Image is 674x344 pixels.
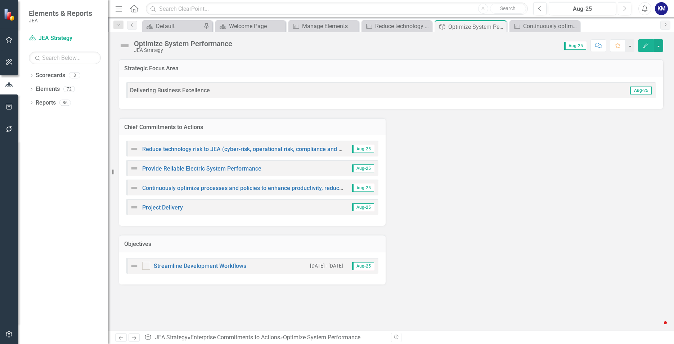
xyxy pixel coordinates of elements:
img: Not Defined [130,164,139,173]
input: Search Below... [29,52,101,64]
a: Manage Elements [290,22,357,31]
a: Enterprise Commitments to Actions [190,334,280,341]
img: Not Defined [130,203,139,212]
div: JEA Strategy [134,48,232,53]
span: Aug-25 [352,164,374,172]
img: Not Defined [119,40,130,52]
img: Not Defined [130,184,139,192]
a: Provide Reliable Electric System Performance [142,165,261,172]
span: Aug-25 [352,184,374,192]
button: KM [655,2,668,15]
a: Project Delivery [142,204,183,211]
iframe: Intercom live chat [650,319,667,337]
img: Not Defined [130,145,139,153]
div: Manage Elements [302,22,357,31]
a: Continuously optimize processes and policies to enhance productivity, reduce costs, eliminate fri... [142,185,544,191]
h3: Chief Commitments to Actions [124,124,380,131]
div: » » [144,334,386,342]
span: Aug-25 [630,87,652,94]
img: Not Defined [130,261,139,270]
div: Continuously optimize processes and policies to enhance productivity, reduce costs, eliminate fri... [523,22,578,31]
a: Reduce technology risk to JEA (cyber-risk, operational risk, compliance and regulatory risk) [363,22,430,31]
div: Optimize System Performance [283,334,360,341]
a: JEA Strategy [29,34,101,43]
div: Optimize System Performance [448,22,505,31]
h3: Strategic Focus Area [124,65,658,72]
span: Aug-25 [352,203,374,211]
a: Continuously optimize processes and policies to enhance productivity, reduce costs, eliminate fri... [511,22,578,31]
input: Search ClearPoint... [146,3,528,15]
div: Welcome Page [229,22,284,31]
span: Delivering Business Excellence [130,87,210,94]
span: Elements & Reports [29,9,92,18]
button: Search [490,4,526,14]
img: ClearPoint Strategy [4,8,16,21]
a: Reports [36,99,56,107]
div: 3 [69,72,80,79]
a: Scorecards [36,71,65,80]
div: Optimize System Performance [134,40,232,48]
div: Aug-25 [551,5,614,13]
span: Aug-25 [564,42,586,50]
a: Streamline Development Workflows [154,263,246,269]
div: 72 [63,86,75,92]
div: Default [156,22,202,31]
a: Default [144,22,202,31]
h3: Objectives [124,241,380,247]
a: Welcome Page [217,22,284,31]
div: Reduce technology risk to JEA (cyber-risk, operational risk, compliance and regulatory risk) [375,22,430,31]
span: Search [500,5,516,11]
span: Aug-25 [352,145,374,153]
span: Aug-25 [352,262,374,270]
a: JEA Strategy [155,334,188,341]
a: Reduce technology risk to JEA (cyber-risk, operational risk, compliance and regulatory risk) [142,146,378,153]
div: 86 [59,100,71,106]
a: Elements [36,85,60,93]
small: JEA [29,18,92,23]
small: [DATE] - [DATE] [310,263,343,269]
button: Aug-25 [549,2,616,15]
